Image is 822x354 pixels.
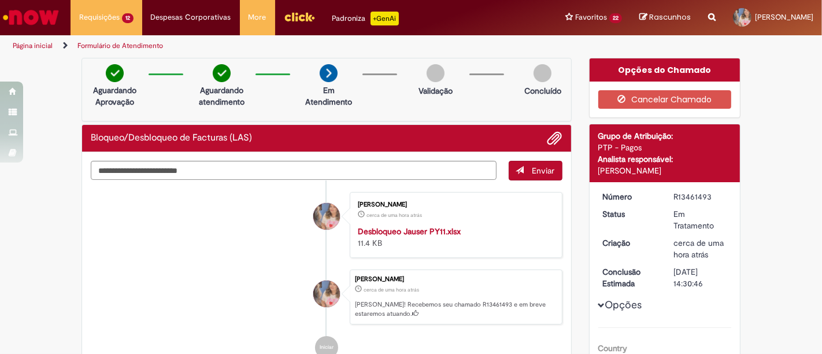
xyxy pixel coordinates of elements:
div: [PERSON_NAME] [598,165,732,176]
span: Requisições [79,12,120,23]
span: 22 [609,13,622,23]
dt: Criação [594,237,665,249]
span: Despesas Corporativas [151,12,231,23]
button: Adicionar anexos [547,131,562,146]
span: [PERSON_NAME] [755,12,813,22]
div: [DATE] 14:30:46 [673,266,727,289]
div: Analista responsável: [598,153,732,165]
span: Rascunhos [649,12,691,23]
img: ServiceNow [1,6,61,29]
p: [PERSON_NAME]! Recebemos seu chamado R13461493 e em breve estaremos atuando. [355,300,556,318]
div: Natalia Da Silva [313,203,340,230]
div: PTP - Pagos [598,142,732,153]
div: Natalia Da Silva [313,281,340,307]
div: 11.4 KB [358,226,550,249]
span: 12 [122,13,134,23]
a: Desbloqueo Jauser PY11.xlsx [358,226,461,237]
p: Em Atendimento [301,84,357,108]
span: cerca de uma hora atrás [673,238,724,260]
b: Country [598,343,628,353]
dt: Status [594,208,665,220]
span: Enviar [532,165,555,176]
time: 29/08/2025 10:30:41 [673,238,724,260]
time: 29/08/2025 10:30:29 [366,212,422,219]
h2: Bloqueo/Desbloqueo de Facturas (LAS) Histórico de tíquete [91,133,252,143]
p: Validação [419,85,453,97]
p: Concluído [524,85,561,97]
img: img-circle-grey.png [427,64,445,82]
a: Página inicial [13,41,53,50]
li: Natalia Da Silva [91,270,562,325]
div: Em Tratamento [673,208,727,231]
textarea: Digite sua mensagem aqui... [91,161,497,180]
div: 29/08/2025 10:30:41 [673,237,727,260]
dt: Número [594,191,665,202]
span: cerca de uma hora atrás [364,286,419,293]
div: [PERSON_NAME] [355,276,556,283]
img: img-circle-grey.png [534,64,551,82]
img: check-circle-green.png [106,64,124,82]
img: arrow-next.png [320,64,338,82]
img: click_logo_yellow_360x200.png [284,8,315,25]
time: 29/08/2025 10:30:41 [364,286,419,293]
div: R13461493 [673,191,727,202]
ul: Trilhas de página [9,35,539,57]
a: Rascunhos [639,12,691,23]
p: Aguardando atendimento [194,84,250,108]
img: check-circle-green.png [213,64,231,82]
div: Opções do Chamado [590,58,740,82]
button: Cancelar Chamado [598,90,732,109]
p: Aguardando Aprovação [87,84,143,108]
div: Padroniza [332,12,399,25]
span: cerca de uma hora atrás [366,212,422,219]
p: +GenAi [371,12,399,25]
span: Favoritos [575,12,607,23]
span: More [249,12,266,23]
div: [PERSON_NAME] [358,201,550,208]
button: Enviar [509,161,562,180]
a: Formulário de Atendimento [77,41,163,50]
div: Grupo de Atribuição: [598,130,732,142]
dt: Conclusão Estimada [594,266,665,289]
